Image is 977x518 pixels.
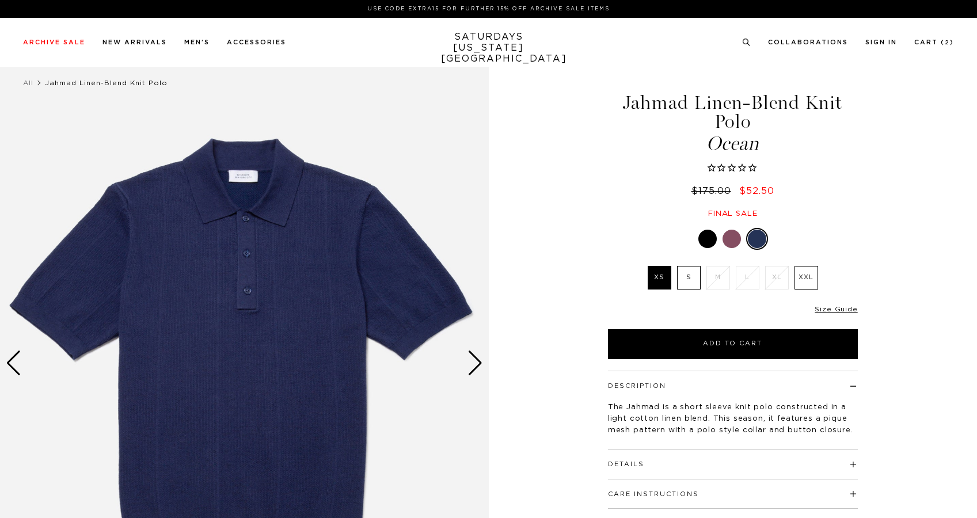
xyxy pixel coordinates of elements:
div: Next slide [467,351,483,376]
a: Men's [184,39,210,45]
div: Previous slide [6,351,21,376]
span: Jahmad Linen-Blend Knit Polo [45,79,168,86]
a: All [23,79,33,86]
button: Care Instructions [608,491,699,497]
label: XXL [794,266,818,290]
a: Cart (2) [914,39,954,45]
button: Add to Cart [608,329,858,359]
label: S [677,266,701,290]
span: $52.50 [739,186,774,196]
a: Sign In [865,39,897,45]
a: Archive Sale [23,39,85,45]
a: New Arrivals [102,39,167,45]
button: Description [608,383,666,389]
p: The Jahmad is a short sleeve knit polo constructed in a light cotton linen blend. This season, it... [608,402,858,436]
del: $175.00 [691,186,736,196]
h1: Jahmad Linen-Blend Knit Polo [606,93,860,153]
label: XS [648,266,671,290]
button: Details [608,461,644,467]
a: Size Guide [815,306,857,313]
small: 2 [945,40,950,45]
a: SATURDAYS[US_STATE][GEOGRAPHIC_DATA] [441,32,536,64]
p: Use Code EXTRA15 for Further 15% Off Archive Sale Items [28,5,949,13]
div: Final sale [606,209,860,219]
a: Collaborations [768,39,848,45]
span: Ocean [606,134,860,153]
a: Accessories [227,39,286,45]
span: Rated 0.0 out of 5 stars 0 reviews [606,162,860,175]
